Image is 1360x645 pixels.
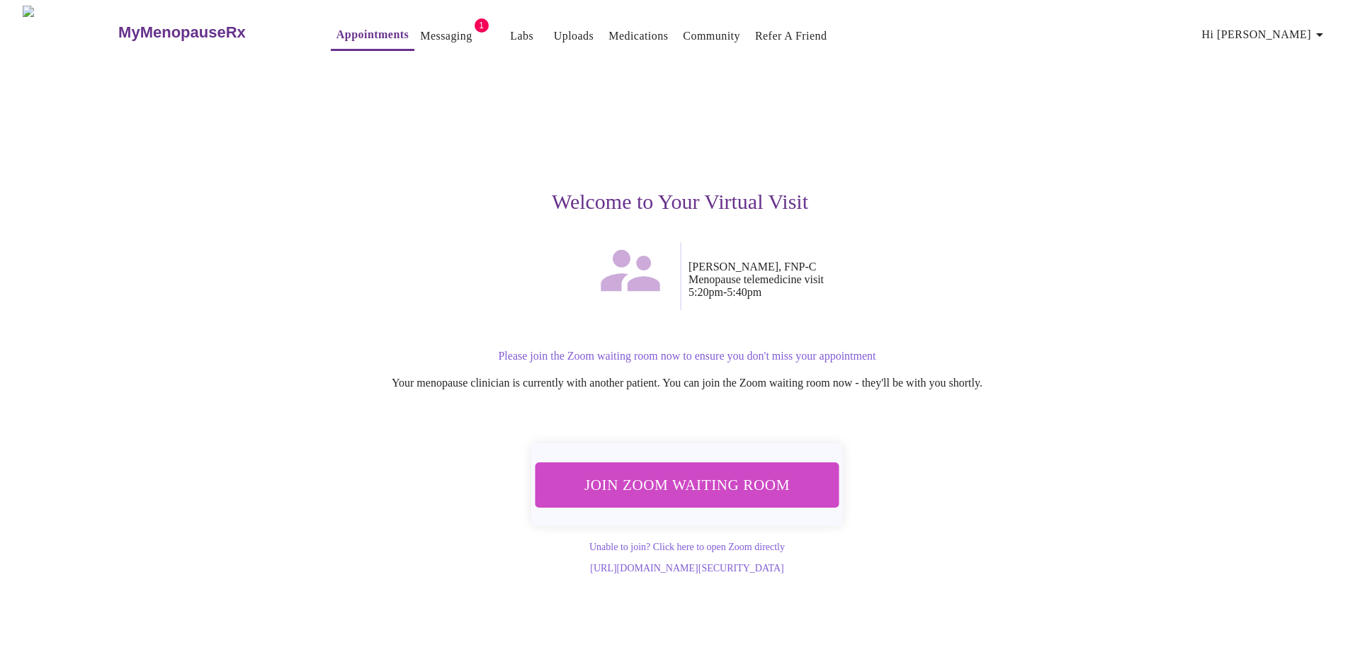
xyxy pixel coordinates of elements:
span: Hi [PERSON_NAME] [1202,25,1328,45]
button: Hi [PERSON_NAME] [1196,21,1334,49]
button: Join Zoom Waiting Room [533,462,840,508]
a: Appointments [336,25,409,45]
button: Labs [499,22,545,50]
h3: Welcome to Your Virtual Visit [244,190,1116,214]
h3: MyMenopauseRx [118,23,246,42]
button: Medications [603,22,674,50]
p: [PERSON_NAME], FNP-C Menopause telemedicine visit 5:20pm - 5:40pm [688,261,1116,299]
a: [URL][DOMAIN_NAME][SECURITY_DATA] [590,563,783,573]
p: Please join the Zoom waiting room now to ensure you don't miss your appointment [258,350,1116,363]
button: Community [677,22,746,50]
a: Labs [510,26,533,46]
button: Appointments [331,21,414,51]
button: Uploads [548,22,600,50]
a: Uploads [554,26,594,46]
a: Community [683,26,740,46]
span: Join Zoom Waiting Room [552,472,822,498]
span: 1 [475,18,489,33]
a: Medications [608,26,668,46]
img: MyMenopauseRx Logo [23,6,117,59]
a: Refer a Friend [755,26,827,46]
a: Unable to join? Click here to open Zoom directly [589,542,785,552]
button: Refer a Friend [749,22,833,50]
a: Messaging [420,26,472,46]
button: Messaging [414,22,477,50]
p: Your menopause clinician is currently with another patient. You can join the Zoom waiting room no... [258,377,1116,389]
a: MyMenopauseRx [117,8,302,57]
